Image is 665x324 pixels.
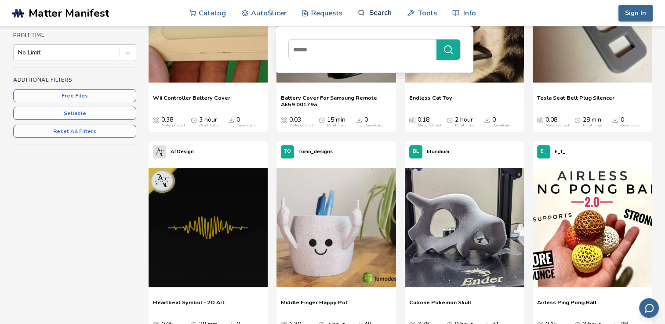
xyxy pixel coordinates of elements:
span: Downloads [228,116,234,123]
button: Free Files [13,89,136,102]
div: 0 [364,116,384,128]
a: ATDesign's profileATDesign [149,141,198,163]
img: Cubone Pokemon Skull [405,168,524,287]
a: Heartbeat Symbol - 2D Art [153,299,225,312]
span: Average Print Time [574,116,581,123]
div: 0 [492,116,512,128]
p: E_T_ [555,147,565,156]
p: bluridium [427,147,449,156]
div: Downloads [492,123,512,128]
span: Average Print Time [319,116,325,123]
a: Tesla Seat Belt Plug Silencer [537,94,614,108]
div: 15 min [327,116,346,128]
div: 0 [236,116,256,128]
div: Print Time [327,123,346,128]
div: Material Cost [418,123,441,128]
p: ATDesign [171,147,194,156]
a: Wii Controller Battery Cover [153,94,230,108]
button: Sellable [13,107,136,120]
a: Endless Cat Toy [409,94,452,108]
span: Average Cost [537,116,543,123]
button: Sign In [618,5,653,22]
span: Average Print Time [447,116,453,123]
a: Battery Cover For Samsung Remote Ak59 00179a [281,94,391,108]
span: Downloads [484,116,490,123]
div: Print Time [583,123,602,128]
a: Middle Finger Happy Pot [281,299,348,312]
span: BL [413,149,419,155]
div: Material Cost [545,123,569,128]
span: TO [284,149,291,155]
div: 2 hour [455,116,474,128]
p: Tomo_designs [298,147,333,156]
div: 0.08 [545,116,569,128]
div: Print Time [199,123,218,128]
div: Material Cost [289,123,313,128]
img: ATDesign's profile [153,145,166,158]
div: 3 hour [199,116,218,128]
span: Downloads [356,116,362,123]
div: 0.18 [418,116,441,128]
div: Downloads [236,123,256,128]
div: 0 [620,116,640,128]
h4: Additional Filters [13,77,136,83]
span: Downloads [612,116,618,123]
button: Reset All Filters [13,125,136,138]
span: Average Cost [153,116,159,123]
div: 0.03 [289,116,313,128]
span: Average Print Time [191,116,197,123]
div: Downloads [364,123,384,128]
button: Send feedback via email [639,298,659,318]
span: Matter Manifest [29,7,109,19]
div: Print Time [455,123,474,128]
div: Downloads [620,123,640,128]
div: 28 min [583,116,602,128]
span: E_ [541,149,546,155]
div: 0.38 [161,116,185,128]
span: Average Cost [409,116,415,123]
span: Average Cost [281,116,287,123]
a: Airless Ping Pong Ball [537,299,596,312]
input: No Limit [18,49,20,56]
h4: Print Time [13,32,136,38]
a: Cubone Pokemon Skull [405,163,524,295]
div: Material Cost [161,123,185,128]
a: Cubone Pokemon Skull [409,299,471,312]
